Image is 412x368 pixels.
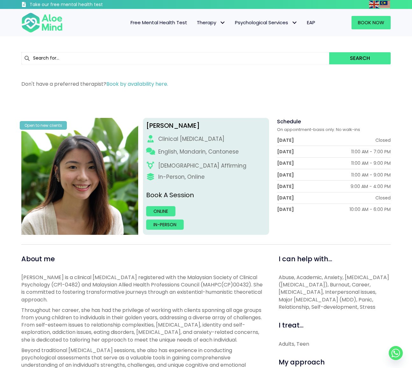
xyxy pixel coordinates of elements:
[380,1,390,8] img: ms
[277,172,294,178] div: [DATE]
[279,254,332,263] span: I can help with...
[20,121,67,130] div: Open to new clients
[329,52,391,64] button: Search
[146,121,266,130] div: [PERSON_NAME]
[146,206,175,216] a: Online
[21,80,391,88] p: Don't have a preferred therapist?
[277,126,360,133] span: On appointment-basis only. No walk-ins
[369,1,380,8] a: English
[279,274,389,311] span: Abuse, Academic, Anxiety, [MEDICAL_DATA] ([MEDICAL_DATA]), Burnout, Career, [MEDICAL_DATA], Inter...
[21,12,63,33] img: Aloe mind Logo
[21,254,55,263] span: About me
[307,19,315,26] span: EAP
[277,148,294,155] div: [DATE]
[375,137,391,143] div: Closed
[235,19,297,26] span: Psychological Services
[21,52,329,64] input: Search for...
[158,148,239,156] p: English, Mandarin, Cantonese
[350,206,391,213] div: 10:00 AM - 6:00 PM
[192,16,230,29] a: TherapyTherapy: submenu
[71,16,320,29] nav: Menu
[21,307,264,343] p: Throughout her career, she has had the privilege of working with clients spanning all age groups ...
[197,19,225,26] span: Therapy
[369,1,379,8] img: en
[126,16,192,29] a: Free Mental Health Test
[277,160,294,166] div: [DATE]
[21,274,264,303] p: [PERSON_NAME] is a clinical [MEDICAL_DATA] registered with the Malaysian Society of Clinical Psyc...
[375,195,391,201] div: Closed
[358,19,384,26] span: Book Now
[389,346,403,360] a: Whatsapp
[351,183,391,190] div: 9:00 AM - 4:00 PM
[380,1,391,8] a: Malay
[277,118,301,125] span: Schedule
[279,357,325,367] span: My approach
[158,162,246,170] div: [DEMOGRAPHIC_DATA] Affirming
[21,2,137,9] a: Take our free mental health test
[230,16,302,29] a: Psychological ServicesPsychological Services: submenu
[277,206,294,213] div: [DATE]
[158,135,224,143] div: Clinical [MEDICAL_DATA]
[131,19,187,26] span: Free Mental Health Test
[351,160,391,166] div: 11:00 AM - 9:00 PM
[290,18,299,27] span: Psychological Services: submenu
[158,173,205,181] div: In-Person, Online
[279,321,303,330] span: I treat...
[106,80,168,88] a: Book by availability here.
[351,148,391,155] div: 11:00 AM - 7:00 PM
[146,191,266,200] p: Book A Session
[30,2,137,8] h3: Take our free mental health test
[146,220,184,230] a: In-person
[302,16,320,29] a: EAP
[351,172,391,178] div: 11:00 AM - 9:00 PM
[352,16,391,29] a: Book Now
[277,195,294,201] div: [DATE]
[21,118,138,235] img: Peggy Clin Psych
[277,137,294,143] div: [DATE]
[218,18,227,27] span: Therapy: submenu
[277,183,294,190] div: [DATE]
[279,340,391,348] div: Adults, Teen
